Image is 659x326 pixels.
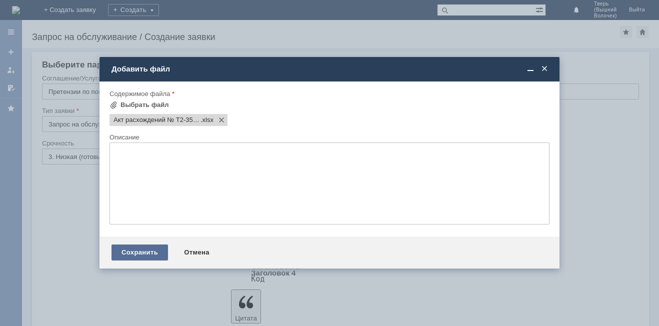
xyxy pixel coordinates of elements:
div: Добавить файл [111,64,549,73]
div: Добрый вечер!Нет коробки с накладной Т2-3550 с пакетами ср.[PERSON_NAME] и фасовкой [4,4,146,28]
span: Акт расхождений № Т2-3550 от 03.09.2025.xlsx [200,116,213,124]
span: Закрыть [539,64,549,73]
span: Свернуть (Ctrl + M) [525,64,535,73]
div: Выбрать файл [120,101,169,109]
div: Описание [109,134,547,140]
span: Акт расхождений № Т2-3550 от 03.09.2025.xlsx [113,116,200,124]
div: Содержимое файла [109,90,547,97]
